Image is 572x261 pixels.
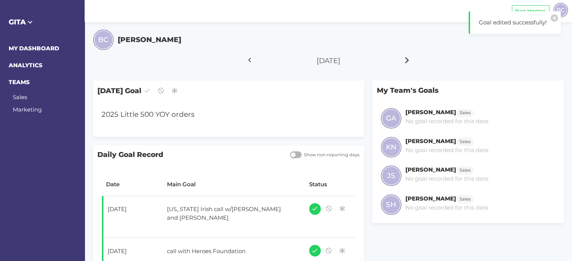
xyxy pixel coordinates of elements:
[98,35,108,45] span: BC
[405,109,456,116] h6: [PERSON_NAME]
[9,17,76,27] h5: GITA
[460,139,470,145] span: Sales
[405,146,489,155] p: No goal recorded for this date
[460,196,470,202] span: Sales
[386,199,396,210] span: SH
[405,204,489,212] p: No goal recorded for this date
[97,105,338,124] div: 2025 Little 500 YOY orders
[9,78,76,87] h6: TEAMS
[317,56,340,65] span: [DATE]
[460,110,470,116] span: Sales
[93,81,364,101] span: [DATE] Goal
[309,180,351,189] div: Status
[557,6,565,14] span: BC
[106,180,159,189] div: Date
[460,167,470,173] span: Sales
[9,45,59,52] a: MY DASHBOARD
[456,137,473,145] a: Sales
[405,137,456,145] h6: [PERSON_NAME]
[456,109,473,116] a: Sales
[372,81,563,100] p: My Team's Goals
[13,106,42,113] a: Marketing
[93,145,286,164] span: Daily Goal Record
[456,195,473,202] a: Sales
[554,3,568,17] div: BC
[405,117,489,126] p: No goal recorded for this date
[102,196,163,238] td: [DATE]
[512,5,549,17] button: Start Meeting
[456,166,473,173] a: Sales
[13,94,27,101] a: Sales
[163,201,293,226] div: [US_STATE] Irish call w/[PERSON_NAME] and [PERSON_NAME]
[387,170,395,181] span: JS
[515,8,546,14] span: Start Meeting
[386,113,396,124] span: GA
[118,35,181,45] h5: [PERSON_NAME]
[167,180,300,189] div: Main Goal
[302,152,360,158] span: Show non-reporting days.
[405,166,456,173] h6: [PERSON_NAME]
[9,62,42,69] a: ANALYTICS
[405,195,456,202] h6: [PERSON_NAME]
[386,142,396,152] span: KN
[405,175,489,183] p: No goal recorded for this date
